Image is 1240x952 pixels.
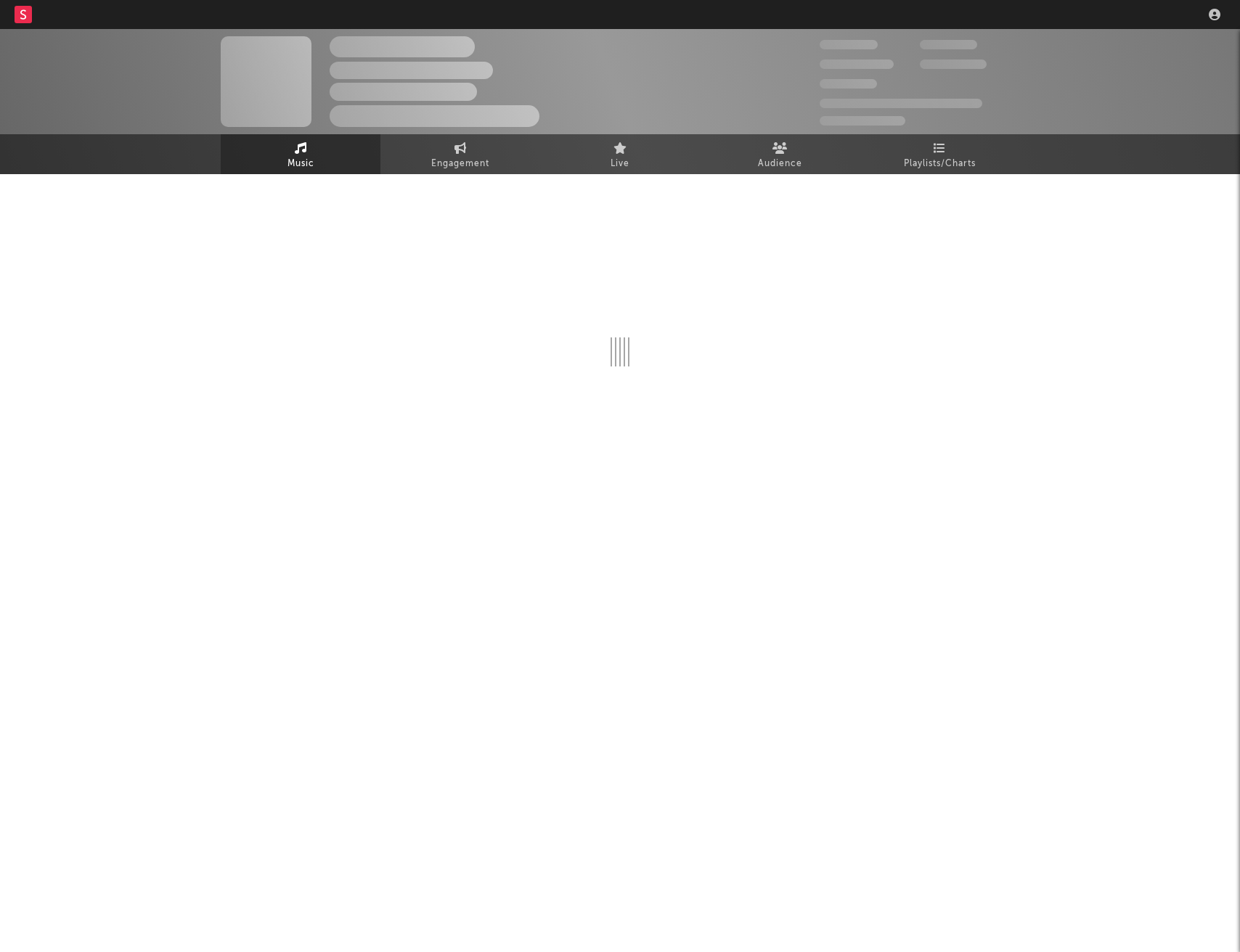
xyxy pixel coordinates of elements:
span: 100,000 [820,79,877,89]
span: 300,000 [820,40,878,49]
span: Engagement [431,155,489,173]
span: Playlists/Charts [904,155,976,173]
a: Audience [700,134,860,174]
a: Live [540,134,700,174]
span: 50,000,000 Monthly Listeners [820,99,982,108]
span: 50,000,000 [820,59,894,69]
span: Jump Score: 85.0 [820,116,905,126]
span: 100,000 [920,40,977,49]
a: Engagement [380,134,540,174]
span: Live [611,155,629,173]
a: Music [221,134,380,174]
span: Audience [758,155,802,173]
a: Playlists/Charts [860,134,1019,174]
span: 1,000,000 [920,59,987,69]
span: Music [287,155,314,173]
